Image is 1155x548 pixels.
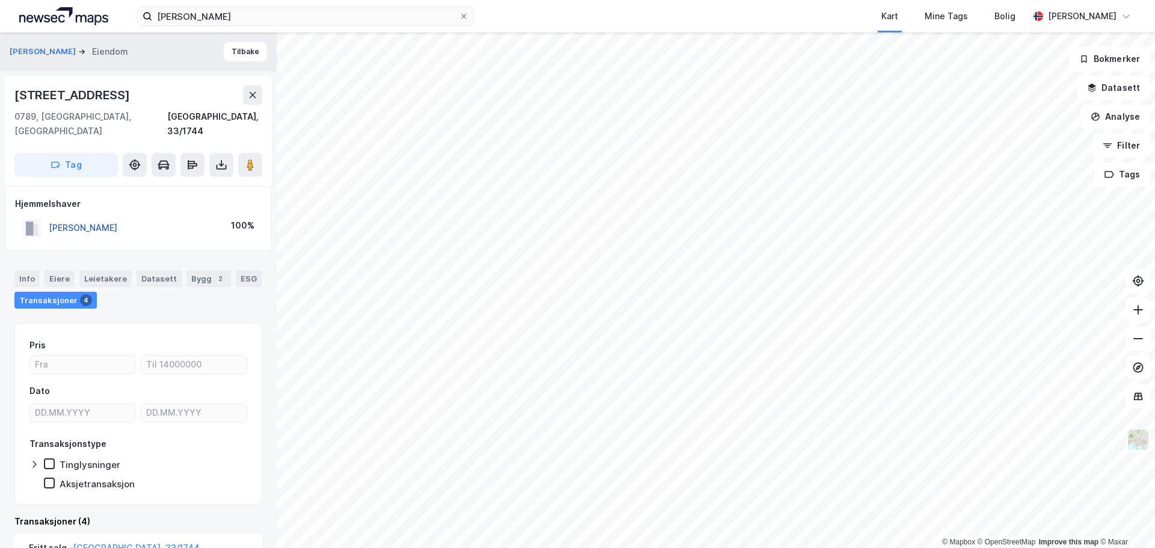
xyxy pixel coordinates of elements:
button: Tags [1094,162,1150,186]
iframe: Chat Widget [1095,490,1155,548]
div: Dato [29,384,50,398]
div: Transaksjoner [14,292,97,309]
div: [GEOGRAPHIC_DATA], 33/1744 [167,109,262,138]
a: Improve this map [1039,538,1098,546]
div: Transaksjoner (4) [14,514,262,529]
div: Datasett [137,270,182,287]
div: 100% [231,218,254,233]
div: Eiendom [92,45,128,59]
img: Z [1127,428,1150,451]
div: Eiere [45,270,75,287]
a: Mapbox [942,538,975,546]
input: DD.MM.YYYY [30,404,135,422]
div: Aksjetransaksjon [60,478,135,490]
div: Kart [881,9,898,23]
div: Leietakere [79,270,132,287]
div: ESG [236,270,262,287]
div: [PERSON_NAME] [1048,9,1116,23]
input: Fra [30,356,135,374]
button: Analyse [1080,105,1150,129]
div: Tinglysninger [60,459,120,470]
button: Datasett [1077,76,1150,100]
button: [PERSON_NAME] [10,46,78,58]
button: Tilbake [224,42,267,61]
div: 4 [80,294,92,306]
div: Info [14,270,40,287]
a: OpenStreetMap [978,538,1036,546]
img: logo.a4113a55bc3d86da70a041830d287a7e.svg [19,7,108,25]
div: 0789, [GEOGRAPHIC_DATA], [GEOGRAPHIC_DATA] [14,109,167,138]
div: Hjemmelshaver [15,197,262,211]
div: Transaksjonstype [29,437,106,451]
div: Bolig [994,9,1015,23]
button: Bokmerker [1069,47,1150,71]
input: Til 14000000 [141,356,247,374]
input: Søk på adresse, matrikkel, gårdeiere, leietakere eller personer [152,7,459,25]
div: Mine Tags [925,9,968,23]
input: DD.MM.YYYY [141,404,247,422]
button: Tag [14,153,118,177]
div: [STREET_ADDRESS] [14,85,132,105]
button: Filter [1092,134,1150,158]
div: Pris [29,338,46,353]
div: 2 [214,272,226,285]
div: Bygg [186,270,231,287]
